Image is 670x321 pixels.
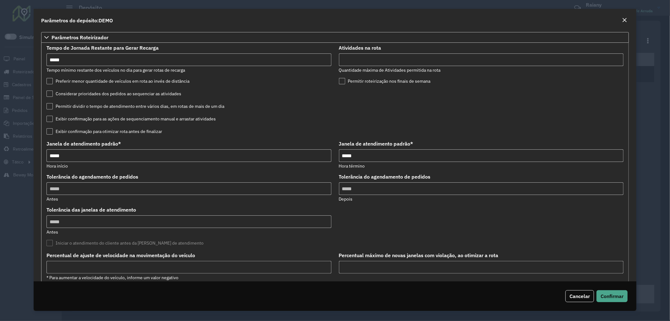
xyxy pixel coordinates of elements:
span: Cancelar [569,293,590,299]
label: Permitir dividir o tempo de atendimento entre vários dias, em rotas de mais de um dia [46,103,224,110]
label: Tolerância do agendamento de pedidos [339,173,431,180]
small: Hora término [339,163,365,169]
span: Parâmetros Roteirizador [52,35,108,40]
label: Tempo de Jornada Restante para Gerar Recarga [46,44,159,52]
label: Janela de atendimento padrão [339,140,413,147]
small: Quantidade máxima de Atividades permitida na rota [339,67,441,73]
small: * Para aumentar a velocidade do veículo, informe um valor negativo [46,275,178,280]
button: Confirmar [596,290,628,302]
a: Parâmetros Roteirizador [41,32,629,43]
label: Exibir confirmação para otimizar rota antes de finalizar [46,128,162,135]
label: Atividades na rota [339,44,381,52]
label: Percentual máximo de novas janelas com violação, ao otimizar a rota [339,252,498,259]
small: Depois [339,196,353,202]
small: Antes [46,196,58,202]
label: Permitir roteirização nos finais de semana [339,78,431,85]
button: Close [620,16,629,25]
label: Considerar prioridades dos pedidos ao sequenciar as atividades [46,91,181,97]
label: Exibir confirmação para as ações de sequenciamento manual e arrastar atividades [46,116,216,122]
label: Percentual de ajuste de velocidade na movimentação do veículo [46,252,195,259]
small: Antes [46,229,58,235]
label: Tolerância do agendamento de pedidos [46,173,138,180]
label: Preferir menor quantidade de veículos em rota ao invés de distância [46,78,189,85]
h4: Parâmetros do depósito:DEMO [41,17,113,24]
button: Cancelar [565,290,594,302]
label: Janela de atendimento padrão [46,140,121,147]
small: Hora início [46,163,68,169]
label: Tolerância das janelas de atendimento [46,206,136,213]
label: Iniciar o atendimento do cliente antes da [PERSON_NAME] de atendimento [46,240,204,246]
span: Confirmar [601,293,624,299]
small: Tempo mínimo restante dos veículos no dia para gerar rotas de recarga [46,67,185,73]
em: Fechar [622,18,627,23]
